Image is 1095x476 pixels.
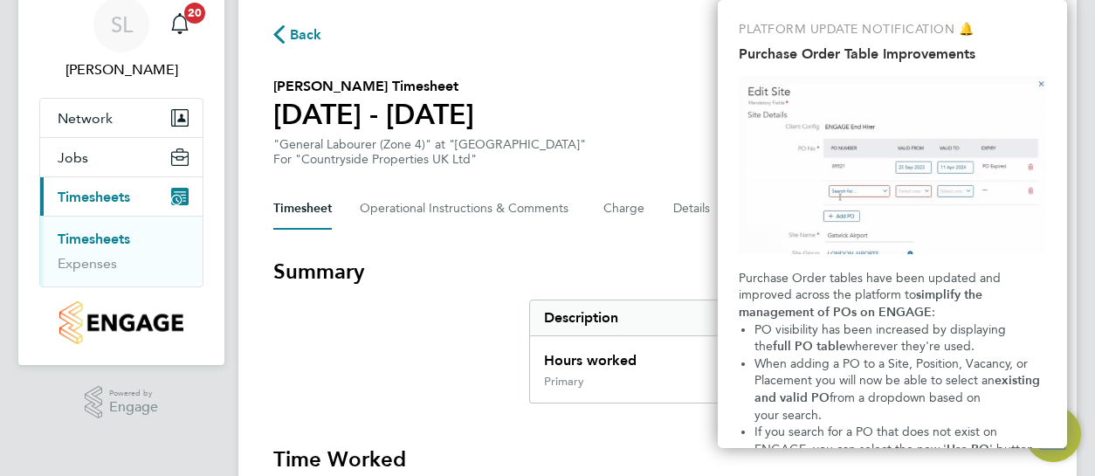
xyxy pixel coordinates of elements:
[109,386,158,401] span: Powered by
[739,76,1046,254] img: Purchase Order Table Improvements
[529,300,1042,404] div: Summary
[932,305,935,320] span: :
[273,188,332,230] button: Timesheet
[58,110,113,127] span: Network
[530,336,913,375] div: Hours worked
[754,356,1031,389] span: When adding a PO to a Site, Position, Vacancy, or Placement you will now be able to select an
[739,45,1046,62] h2: Purchase Order Table Improvements
[39,59,203,80] span: Steve Lye
[273,258,1042,286] h3: Summary
[530,300,913,335] div: Description
[754,424,1001,457] span: If you search for a PO that does not exist on ENGAGE, you can select the new '
[273,97,474,132] h1: [DATE] - [DATE]
[59,301,182,344] img: countryside-properties-logo-retina.png
[846,339,974,354] span: wherever they're used.
[273,152,586,167] div: For "Countryside Properties UK Ltd"
[739,287,986,320] strong: simplify the management of POs on ENGAGE
[947,442,989,457] strong: Use PO
[273,76,474,97] h2: [PERSON_NAME] Timesheet
[58,231,130,247] a: Timesheets
[273,445,1042,473] h3: Time Worked
[109,400,158,415] span: Engage
[754,390,1026,423] span: from a dropdown based on your search.
[273,137,586,167] div: "General Labourer (Zone 4)" at "[GEOGRAPHIC_DATA]"
[603,188,645,230] button: Charge
[360,188,575,230] button: Operational Instructions & Comments
[39,301,203,344] a: Go to home page
[58,189,130,205] span: Timesheets
[739,21,1046,38] p: PLATFORM UPDATE NOTIFICATION 🔔
[773,339,846,354] strong: full PO table
[754,373,1043,405] strong: existing and valid PO
[58,255,117,272] a: Expenses
[111,13,133,36] span: SL
[290,24,322,45] span: Back
[673,188,713,230] button: Details
[739,271,1004,303] span: Purchase Order tables have been updated and improved across the platform to
[544,375,584,389] div: Primary
[184,3,205,24] span: 20
[58,149,88,166] span: Jobs
[754,322,1009,355] span: PO visibility has been increased by displaying the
